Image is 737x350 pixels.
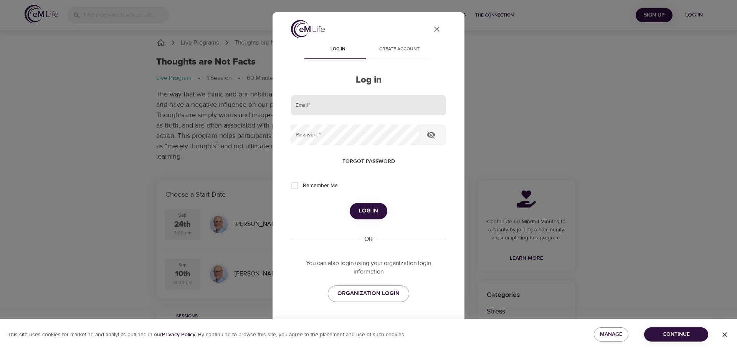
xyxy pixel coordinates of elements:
span: ORGANIZATION LOGIN [337,289,400,299]
span: Create account [373,45,425,53]
b: Privacy Policy [162,331,195,338]
p: You can also login using your organization login information [291,259,446,277]
span: Log in [312,45,364,53]
span: Manage [600,330,622,339]
span: Forgot password [342,157,395,166]
button: close [428,20,446,38]
span: Remember Me [303,182,338,190]
img: logo [291,20,325,38]
a: ORGANIZATION LOGIN [328,285,409,302]
span: Log in [359,206,378,216]
h2: Log in [291,75,446,86]
div: OR [361,235,376,244]
span: Continue [650,330,702,339]
div: disabled tabs example [291,41,446,59]
button: Forgot password [339,154,398,169]
button: Log in [350,203,387,219]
